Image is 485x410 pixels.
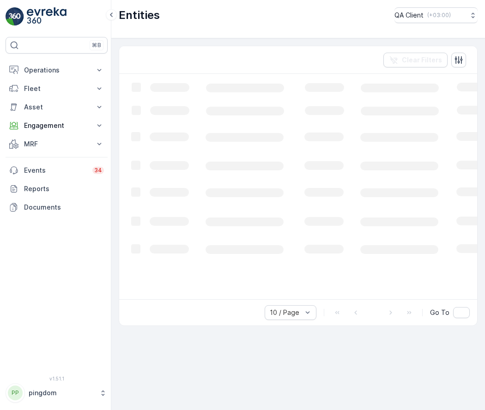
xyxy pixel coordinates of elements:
[92,42,101,49] p: ⌘B
[24,166,87,175] p: Events
[24,84,89,93] p: Fleet
[94,167,102,174] p: 34
[394,11,424,20] p: QA Client
[24,102,89,112] p: Asset
[29,388,95,398] p: pingdom
[402,55,442,65] p: Clear Filters
[6,198,108,217] a: Documents
[24,184,104,193] p: Reports
[394,7,478,23] button: QA Client(+03:00)
[430,308,449,317] span: Go To
[24,203,104,212] p: Documents
[6,116,108,135] button: Engagement
[6,383,108,403] button: PPpingdom
[6,180,108,198] a: Reports
[6,135,108,153] button: MRF
[6,161,108,180] a: Events34
[27,7,67,26] img: logo_light-DOdMpM7g.png
[383,53,448,67] button: Clear Filters
[24,66,89,75] p: Operations
[119,8,160,23] p: Entities
[427,12,451,19] p: ( +03:00 )
[6,79,108,98] button: Fleet
[24,121,89,130] p: Engagement
[6,61,108,79] button: Operations
[8,386,23,400] div: PP
[6,376,108,381] span: v 1.51.1
[24,139,89,149] p: MRF
[6,98,108,116] button: Asset
[6,7,24,26] img: logo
